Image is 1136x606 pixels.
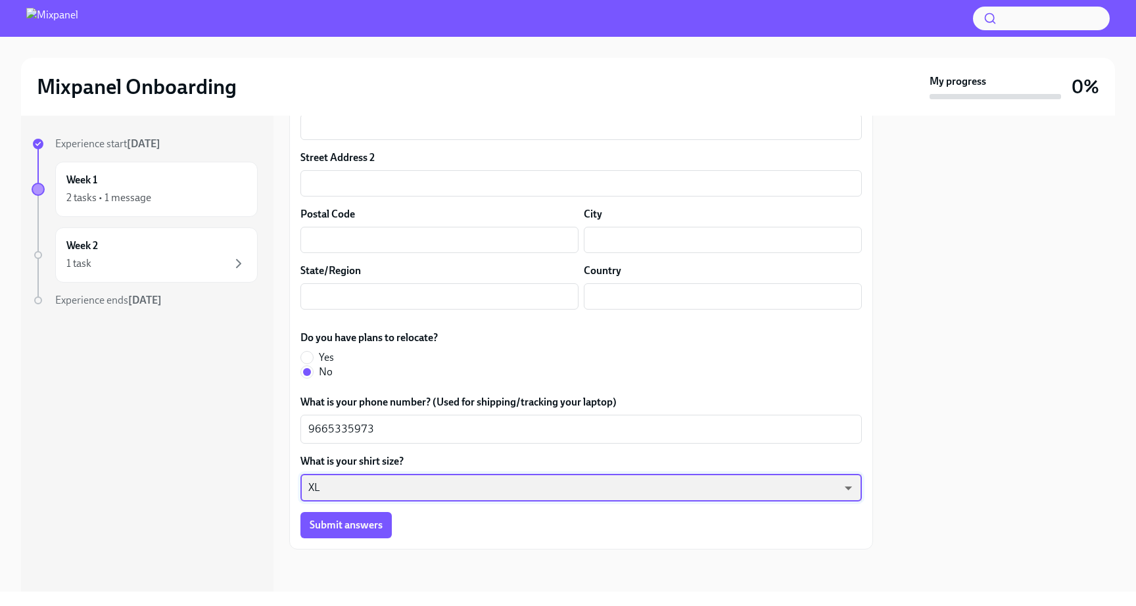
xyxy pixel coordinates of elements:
[127,137,160,150] strong: [DATE]
[32,137,258,151] a: Experience start[DATE]
[300,264,361,278] label: State/Region
[930,74,986,89] strong: My progress
[300,151,375,165] label: Street Address 2
[300,207,355,221] label: Postal Code
[66,239,98,253] h6: Week 2
[66,173,97,187] h6: Week 1
[300,512,392,538] button: Submit answers
[300,395,862,409] label: What is your phone number? (Used for shipping/tracking your laptop)
[26,8,78,29] img: Mixpanel
[319,350,334,365] span: Yes
[32,162,258,217] a: Week 12 tasks • 1 message
[319,365,333,379] span: No
[310,519,383,532] span: Submit answers
[32,227,258,283] a: Week 21 task
[66,256,91,271] div: 1 task
[300,331,438,345] label: Do you have plans to relocate?
[300,454,862,469] label: What is your shirt size?
[128,294,162,306] strong: [DATE]
[37,74,237,100] h2: Mixpanel Onboarding
[300,474,862,501] div: XL
[66,191,151,205] div: 2 tasks • 1 message
[1072,75,1099,99] h3: 0%
[584,264,621,278] label: Country
[308,421,854,437] textarea: 9665335973
[584,207,602,221] label: City
[55,137,160,150] span: Experience start
[55,294,162,306] span: Experience ends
